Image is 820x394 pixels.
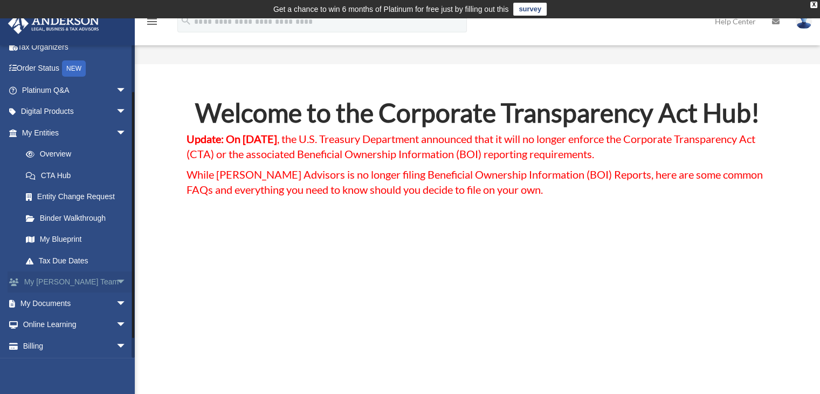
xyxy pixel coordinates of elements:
[116,79,137,101] span: arrow_drop_down
[796,13,812,29] img: User Pic
[15,186,143,208] a: Entity Change Request
[187,132,755,160] span: , the U.S. Treasury Department announced that it will no longer enforce the Corporate Transparenc...
[8,357,143,378] a: Events Calendar
[5,13,102,34] img: Anderson Advisors Platinum Portal
[180,15,192,26] i: search
[187,168,763,196] span: While [PERSON_NAME] Advisors is no longer filing Beneficial Ownership Information (BOI) Reports, ...
[146,19,159,28] a: menu
[8,271,143,293] a: My [PERSON_NAME] Teamarrow_drop_down
[116,335,137,357] span: arrow_drop_down
[8,122,143,144] a: My Entitiesarrow_drop_down
[116,314,137,336] span: arrow_drop_down
[187,100,769,131] h2: Welcome to the Corporate Transparency Act Hub!
[15,165,137,186] a: CTA Hub
[273,3,509,16] div: Get a chance to win 6 months of Platinum for free just by filling out this
[15,144,143,165] a: Overview
[146,15,159,28] i: menu
[116,122,137,144] span: arrow_drop_down
[8,36,143,58] a: Tax Organizers
[15,250,143,271] a: Tax Due Dates
[8,101,143,123] a: Digital Productsarrow_drop_down
[62,60,86,77] div: NEW
[15,207,143,229] a: Binder Walkthrough
[8,79,143,101] a: Platinum Q&Aarrow_drop_down
[116,101,137,123] span: arrow_drop_down
[8,58,143,80] a: Order StatusNEW
[116,293,137,315] span: arrow_drop_down
[8,314,143,336] a: Online Learningarrow_drop_down
[116,271,137,294] span: arrow_drop_down
[810,2,817,8] div: close
[15,229,143,250] a: My Blueprint
[513,3,547,16] a: survey
[8,293,143,314] a: My Documentsarrow_drop_down
[187,132,277,145] strong: Update: On [DATE]
[8,335,143,357] a: Billingarrow_drop_down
